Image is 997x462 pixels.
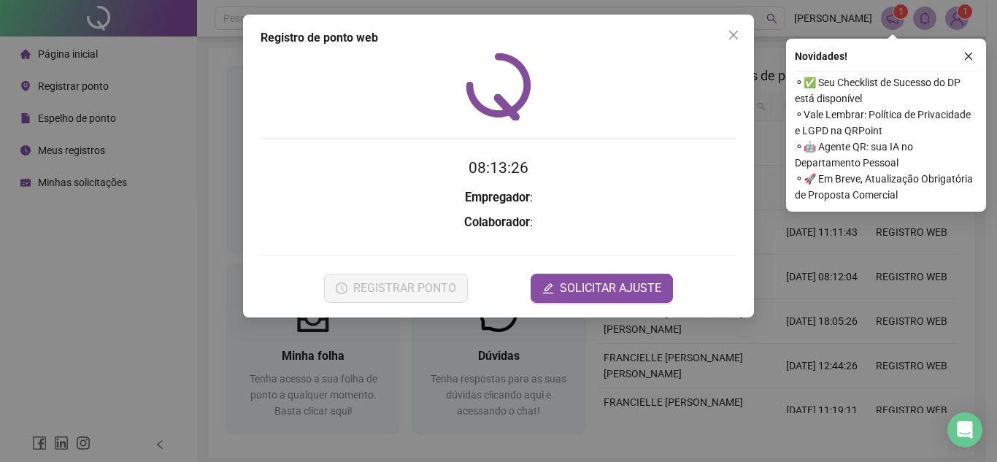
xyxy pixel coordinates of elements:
[466,53,531,120] img: QRPoint
[469,159,528,177] time: 08:13:26
[963,51,974,61] span: close
[324,274,468,303] button: REGISTRAR PONTO
[795,107,977,139] span: ⚬ Vale Lembrar: Política de Privacidade e LGPD na QRPoint
[795,171,977,203] span: ⚬ 🚀 Em Breve, Atualização Obrigatória de Proposta Comercial
[795,74,977,107] span: ⚬ ✅ Seu Checklist de Sucesso do DP está disponível
[542,282,554,294] span: edit
[261,188,736,207] h3: :
[947,412,982,447] div: Open Intercom Messenger
[728,29,739,41] span: close
[261,213,736,232] h3: :
[464,215,530,229] strong: Colaborador
[261,29,736,47] div: Registro de ponto web
[795,48,847,64] span: Novidades !
[722,23,745,47] button: Close
[560,280,661,297] span: SOLICITAR AJUSTE
[465,190,530,204] strong: Empregador
[795,139,977,171] span: ⚬ 🤖 Agente QR: sua IA no Departamento Pessoal
[531,274,673,303] button: editSOLICITAR AJUSTE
